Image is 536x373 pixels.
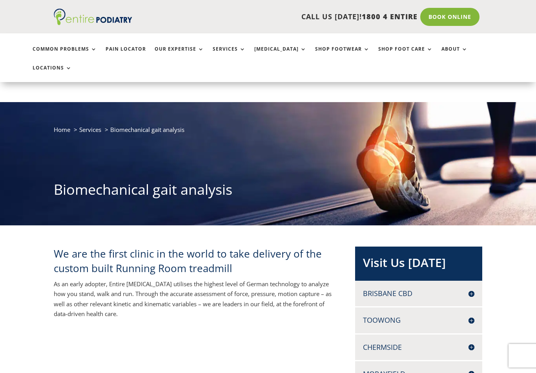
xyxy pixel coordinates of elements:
[363,289,474,298] h4: Brisbane CBD
[33,46,97,63] a: Common Problems
[362,12,417,21] span: 1800 4 ENTIRE
[378,46,433,63] a: Shop Foot Care
[420,8,479,26] a: Book Online
[151,12,417,22] p: CALL US [DATE]!
[54,126,70,133] a: Home
[54,180,483,203] h1: Biomechanical gait analysis
[110,126,184,133] span: Biomechanical gait analysis
[363,342,474,352] h4: Chermside
[315,46,370,63] a: Shop Footwear
[54,279,332,319] p: As an early adopter, Entire [MEDICAL_DATA] utilises the highest level of German technology to ana...
[155,46,204,63] a: Our Expertise
[79,126,101,133] a: Services
[106,46,146,63] a: Pain Locator
[54,124,483,141] nav: breadcrumb
[54,247,332,279] h2: We are the first clinic in the world to take delivery of the custom built Running Room treadmill
[254,46,306,63] a: [MEDICAL_DATA]
[441,46,468,63] a: About
[54,19,132,27] a: Entire Podiatry
[363,315,474,325] h4: Toowong
[54,9,132,25] img: logo (1)
[363,254,474,275] h2: Visit Us [DATE]
[33,65,72,82] a: Locations
[213,46,246,63] a: Services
